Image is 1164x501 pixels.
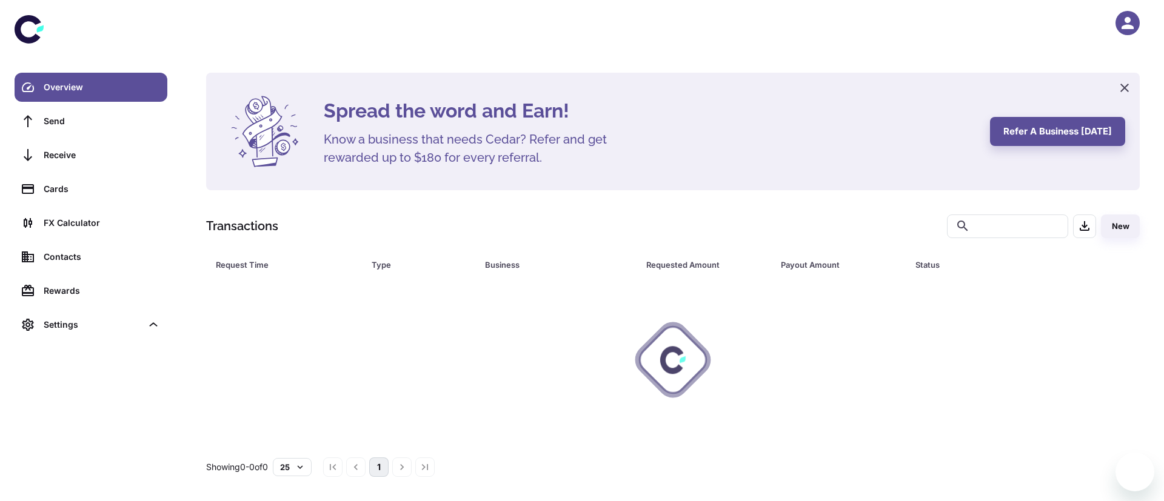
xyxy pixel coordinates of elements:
button: Refer a business [DATE] [990,117,1125,146]
div: Settings [15,310,167,339]
div: Send [44,114,160,128]
a: Rewards [15,276,167,305]
div: Settings [44,318,142,331]
span: Status [915,256,1089,273]
div: Payout Amount [781,256,885,273]
div: Cards [44,182,160,196]
iframe: Button to launch messaging window [1115,453,1154,491]
nav: pagination navigation [321,457,436,477]
div: Requested Amount [646,256,751,273]
h4: Spread the word and Earn! [324,96,975,125]
p: Showing 0-0 of 0 [206,460,268,474]
h1: Transactions [206,217,278,235]
span: Type [372,256,470,273]
h5: Know a business that needs Cedar? Refer and get rewarded up to $180 for every referral. [324,130,627,167]
button: 25 [273,458,312,476]
div: Type [372,256,454,273]
span: Payout Amount [781,256,901,273]
div: Receive [44,148,160,162]
a: Cards [15,174,167,204]
div: Rewards [44,284,160,297]
div: Contacts [44,250,160,264]
a: FX Calculator [15,208,167,237]
div: Overview [44,81,160,94]
button: New [1101,214,1140,238]
a: Receive [15,141,167,170]
div: Request Time [216,256,341,273]
button: page 1 [369,457,389,477]
div: FX Calculator [44,216,160,230]
a: Overview [15,73,167,102]
a: Contacts [15,242,167,271]
span: Request Time [216,256,357,273]
div: Status [915,256,1074,273]
span: Requested Amount [646,256,766,273]
a: Send [15,107,167,136]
